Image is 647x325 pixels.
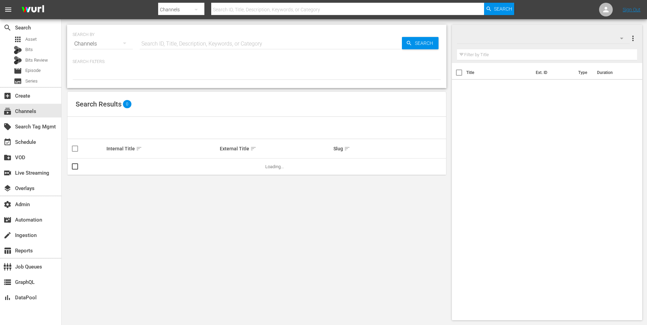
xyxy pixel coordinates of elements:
span: VOD [3,153,12,162]
span: Create [3,92,12,100]
img: ans4CAIJ8jUAAAAAAAAAAAAAAAAAAAAAAAAgQb4GAAAAAAAAAAAAAAAAAAAAAAAAJMjXAAAAAAAAAAAAAAAAAAAAAAAAgAT5G... [16,2,49,18]
span: sort [136,146,142,152]
span: Automation [3,216,12,224]
div: Internal Title [106,145,218,153]
button: more_vert [629,30,637,47]
span: Asset [14,35,22,43]
div: Bits [14,46,22,54]
div: Slug [333,145,445,153]
span: Loading... [265,164,284,169]
span: Bits [25,46,33,53]
span: Series [25,78,38,85]
span: Schedule [3,138,12,146]
span: Job Queues [3,263,12,271]
span: sort [250,146,256,152]
span: Search [3,24,12,32]
span: sort [344,146,350,152]
span: Live Streaming [3,169,12,177]
button: Search [484,3,514,15]
span: Admin [3,200,12,209]
span: Ingestion [3,231,12,239]
span: Channels [3,107,12,115]
p: Search Filters: [73,59,441,65]
th: Duration [593,63,634,82]
div: Bits Review [14,56,22,64]
span: Search [412,37,439,49]
span: Search [494,3,512,15]
div: Channels [73,34,133,53]
span: Search Results [76,100,122,108]
span: Bits Review [25,57,48,64]
a: Sign Out [623,7,640,12]
span: Search Tag Mgmt [3,123,12,131]
span: Reports [3,247,12,255]
span: Overlays [3,184,12,192]
span: Asset [25,36,37,43]
th: Ext. ID [532,63,574,82]
span: DataPool [3,293,12,302]
th: Title [466,63,532,82]
span: Episode [14,67,22,75]
span: GraphQL [3,278,12,286]
th: Type [574,63,593,82]
span: 0 [123,100,131,108]
span: menu [4,5,12,14]
span: Episode [25,67,41,74]
div: External Title [220,145,331,153]
span: Series [14,77,22,85]
span: more_vert [629,34,637,42]
button: Search [402,37,439,49]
